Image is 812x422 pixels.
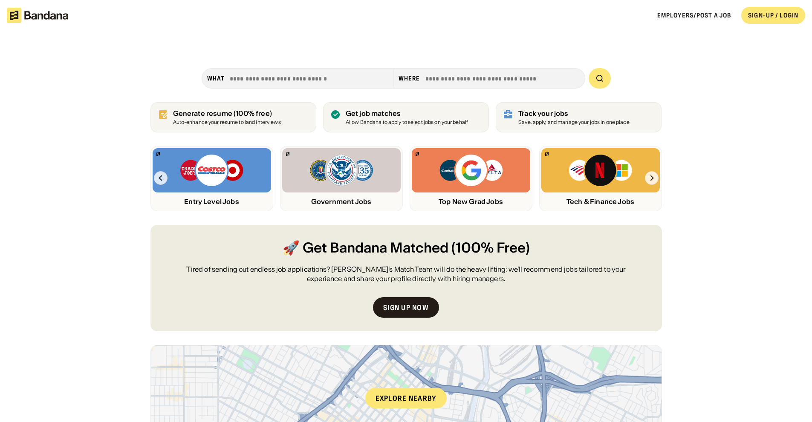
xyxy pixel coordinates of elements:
span: (100% Free) [451,238,530,258]
div: Government Jobs [282,198,401,206]
div: what [207,75,225,82]
div: Allow Bandana to apply to select jobs on your behalf [346,120,468,125]
div: Generate resume [173,109,281,118]
div: Track your jobs [518,109,630,118]
img: Trader Joe’s, Costco, Target logos [179,153,244,187]
img: Left Arrow [154,171,168,185]
img: FBI, DHS, MWRD logos [309,153,374,187]
div: Where [399,75,420,82]
div: Top New Grad Jobs [412,198,530,206]
div: Tired of sending out endless job applications? [PERSON_NAME]’s Match Team will do the heavy lifti... [171,264,642,284]
a: Bandana logoFBI, DHS, MWRD logosGovernment Jobs [280,146,403,211]
div: Save, apply, and manage your jobs in one place [518,120,630,125]
div: Get job matches [346,109,468,118]
img: Bandana logo [156,152,160,156]
div: Explore nearby [365,388,447,408]
a: Bandana logoBank of America, Netflix, Microsoft logosTech & Finance Jobs [539,146,662,211]
img: Bandana logo [416,152,419,156]
img: Bandana logo [286,152,289,156]
a: Bandana logoTrader Joe’s, Costco, Target logosEntry Level Jobs [150,146,273,211]
a: Get job matches Allow Bandana to apply to select jobs on your behalf [323,102,489,132]
a: Bandana logoCapital One, Google, Delta logosTop New Grad Jobs [410,146,532,211]
span: 🚀 Get Bandana Matched [283,238,448,258]
a: Employers/Post a job [657,11,731,19]
div: Tech & Finance Jobs [541,198,660,206]
img: Right Arrow [645,171,659,185]
img: Capital One, Google, Delta logos [439,153,503,187]
div: Auto-enhance your resume to land interviews [173,120,281,125]
img: Bandana logotype [7,8,68,23]
a: Track your jobs Save, apply, and manage your jobs in one place [496,102,662,132]
span: (100% free) [234,109,272,118]
div: Sign up now [383,304,429,311]
div: Entry Level Jobs [153,198,271,206]
div: SIGN-UP / LOGIN [748,11,798,19]
img: Bank of America, Netflix, Microsoft logos [568,153,633,187]
img: Bandana logo [545,152,549,156]
a: Generate resume (100% free)Auto-enhance your resume to land interviews [150,102,316,132]
a: Sign up now [373,297,439,318]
